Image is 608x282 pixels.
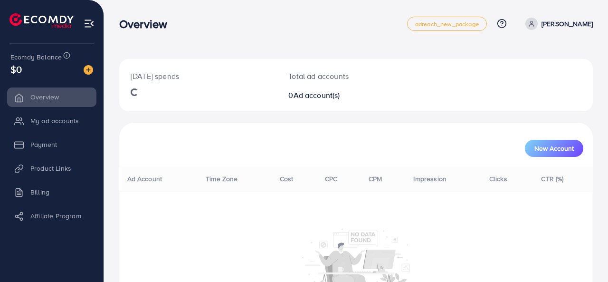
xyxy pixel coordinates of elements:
span: Ad account(s) [294,90,340,100]
a: adreach_new_package [407,17,487,31]
span: adreach_new_package [415,21,479,27]
p: [DATE] spends [131,70,266,82]
a: [PERSON_NAME] [522,18,593,30]
h2: 0 [288,91,384,100]
p: [PERSON_NAME] [541,18,593,29]
img: menu [84,18,95,29]
span: New Account [534,145,574,152]
img: logo [9,13,74,28]
span: Ecomdy Balance [10,52,62,62]
h3: Overview [119,17,175,31]
p: Total ad accounts [288,70,384,82]
button: New Account [525,140,583,157]
span: $0 [10,62,22,76]
img: image [84,65,93,75]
